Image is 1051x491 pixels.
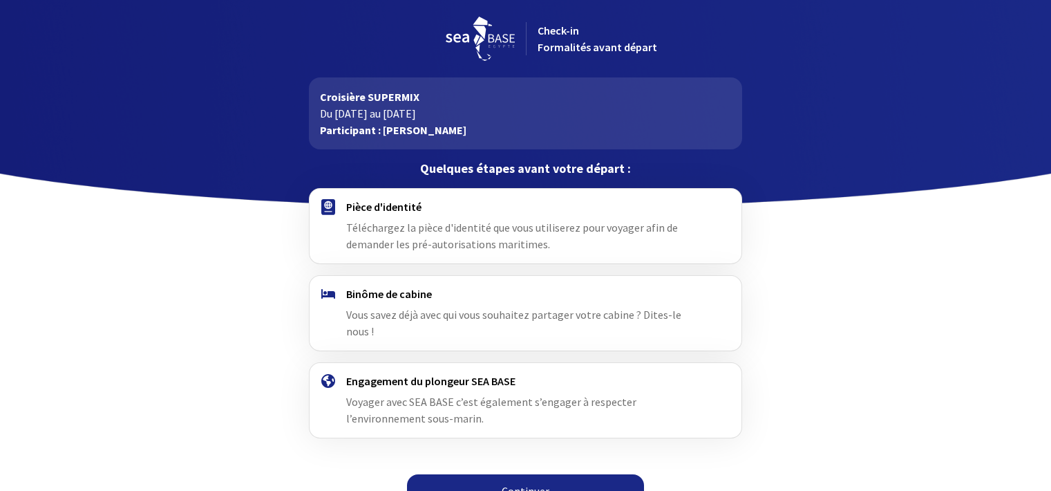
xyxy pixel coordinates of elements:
img: binome.svg [321,289,335,299]
h4: Engagement du plongeur SEA BASE [346,374,705,388]
img: passport.svg [321,199,335,215]
img: logo_seabase.svg [446,17,515,61]
span: Vous savez déjà avec qui vous souhaitez partager votre cabine ? Dites-le nous ! [346,308,681,338]
p: Croisière SUPERMIX [320,89,731,105]
span: Voyager avec SEA BASE c’est également s’engager à respecter l’environnement sous-marin. [346,395,636,425]
p: Du [DATE] au [DATE] [320,105,731,122]
h4: Binôme de cabine [346,287,705,301]
p: Participant : [PERSON_NAME] [320,122,731,138]
span: Téléchargez la pièce d'identité que vous utiliserez pour voyager afin de demander les pré-autoris... [346,221,678,251]
h4: Pièce d'identité [346,200,705,214]
p: Quelques étapes avant votre départ : [309,160,742,177]
span: Check-in Formalités avant départ [538,24,657,54]
img: engagement.svg [321,374,335,388]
